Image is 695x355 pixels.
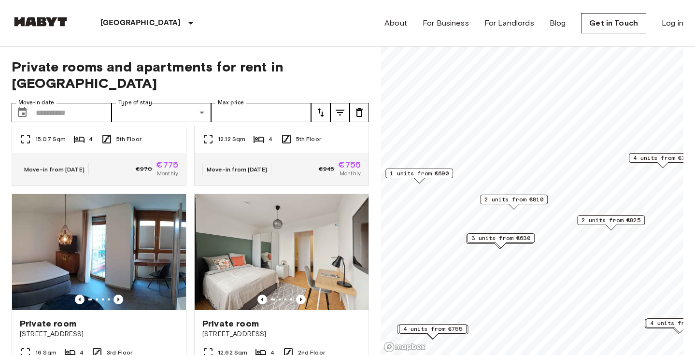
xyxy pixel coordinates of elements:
span: Private rooms and apartments for rent in [GEOGRAPHIC_DATA] [12,58,369,91]
span: Monthly [340,169,361,178]
button: tune [350,103,369,122]
label: Move-in date [18,99,54,107]
span: 4 [89,135,93,143]
span: Private room [20,318,76,329]
button: tune [330,103,350,122]
span: [STREET_ADDRESS] [202,329,361,339]
a: Mapbox logo [383,341,426,353]
span: 1 units from €690 [390,169,449,178]
button: Previous image [296,295,306,304]
span: 5th Floor [296,135,321,143]
span: €755 [338,160,361,169]
span: Move-in from [DATE] [24,166,85,173]
div: Map marker [577,215,645,230]
span: 2 units from €825 [582,216,640,225]
label: Type of stay [118,99,152,107]
div: Map marker [397,325,468,340]
div: Map marker [467,233,535,248]
a: For Business [423,17,469,29]
a: Blog [550,17,566,29]
img: Habyt [12,17,70,27]
span: Move-in from [DATE] [207,166,267,173]
span: 4 [269,135,272,143]
span: €945 [319,165,335,173]
p: [GEOGRAPHIC_DATA] [100,17,181,29]
label: Max price [218,99,244,107]
div: Map marker [399,324,467,339]
a: Get in Touch [581,13,646,33]
span: €970 [136,165,153,173]
img: Marketing picture of unit DE-02-023-001-02HF [195,194,369,310]
a: For Landlords [484,17,534,29]
span: 4 units from €790 [633,154,692,162]
span: 12.12 Sqm [218,135,245,143]
span: €775 [156,160,178,169]
button: Previous image [75,295,85,304]
button: Previous image [257,295,267,304]
span: Monthly [157,169,178,178]
button: tune [311,103,330,122]
a: Log in [662,17,683,29]
span: 15.07 Sqm [35,135,66,143]
span: 5th Floor [116,135,142,143]
a: About [384,17,407,29]
button: Previous image [113,295,123,304]
div: Map marker [466,234,534,249]
span: 2 units from €810 [484,195,543,204]
span: [STREET_ADDRESS] [20,329,178,339]
span: Private room [202,318,259,329]
div: Map marker [385,169,453,184]
span: 3 units from €630 [471,234,530,242]
span: 4 units from €755 [403,325,462,333]
button: Choose date [13,103,32,122]
img: Marketing picture of unit DE-02-010-001-04HF [12,194,186,310]
div: Map marker [480,195,548,210]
